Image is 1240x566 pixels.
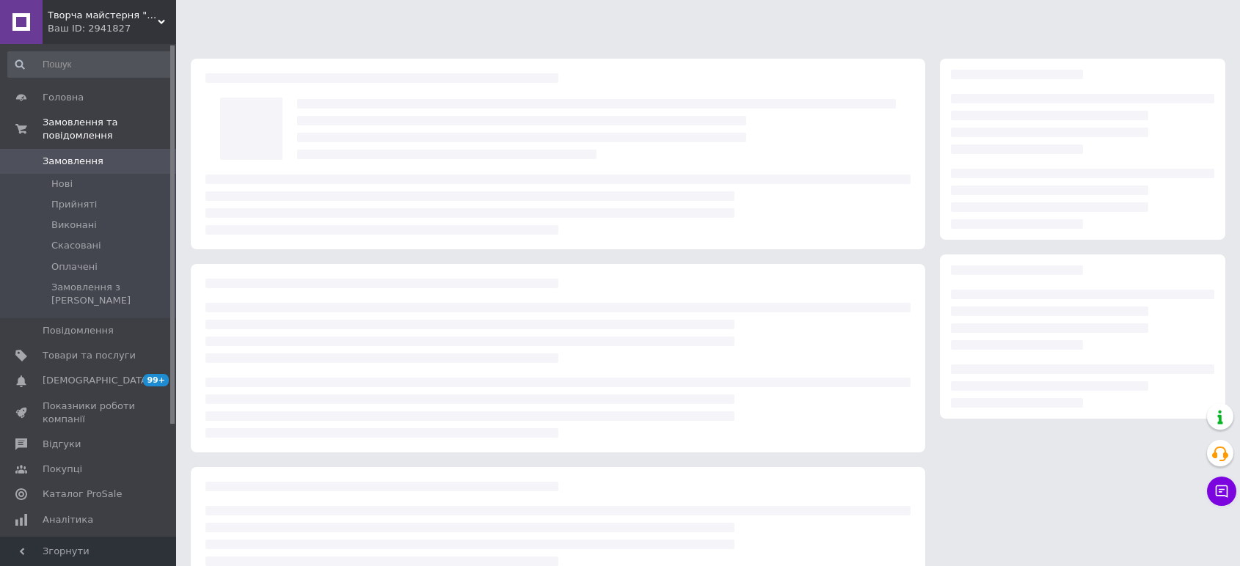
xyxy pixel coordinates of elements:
span: 99+ [143,374,169,386]
span: Замовлення з [PERSON_NAME] [51,281,171,307]
span: Товари та послуги [43,349,136,362]
span: Скасовані [51,239,101,252]
span: Виконані [51,218,97,232]
span: Нові [51,177,73,191]
span: Головна [43,91,84,104]
span: Замовлення та повідомлення [43,116,176,142]
span: Замовлення [43,155,103,168]
span: Прийняті [51,198,97,211]
span: Покупці [43,463,82,476]
span: Показники роботи компанії [43,400,136,426]
span: Оплачені [51,260,98,273]
span: [DEMOGRAPHIC_DATA] [43,374,151,387]
span: Повідомлення [43,324,114,337]
input: Пошук [7,51,172,78]
span: Творча майстерня "WoollyFox" [48,9,158,22]
span: Відгуки [43,438,81,451]
button: Чат з покупцем [1207,477,1236,506]
span: Аналітика [43,513,93,526]
div: Ваш ID: 2941827 [48,22,176,35]
span: Каталог ProSale [43,488,122,501]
